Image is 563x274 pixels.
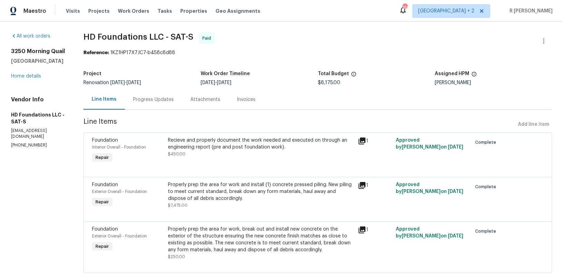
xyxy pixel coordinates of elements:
span: $250.00 [168,255,185,259]
span: Foundation [92,138,118,143]
div: Properly prep the area for work and install (1) concrete pressed piling. New piling to meet curre... [168,181,353,202]
span: Maestro [23,8,46,14]
span: - [201,80,231,85]
span: Line Items [83,118,515,131]
h5: HD Foundations LLC - SAT-S [11,111,67,125]
span: HD Foundations LLC - SAT-S [83,33,193,41]
span: [DATE] [448,189,463,194]
span: [DATE] [217,80,231,85]
span: Visits [66,8,80,14]
span: R [PERSON_NAME] [507,8,553,14]
h5: Assigned HPM [435,71,469,76]
span: Repair [93,154,112,161]
div: [PERSON_NAME] [435,80,552,85]
div: Line Items [92,96,117,103]
span: [DATE] [201,80,215,85]
h2: 3250 Morning Quail [11,48,67,55]
div: Progress Updates [133,96,174,103]
span: - [110,80,141,85]
span: Repair [93,243,112,250]
a: Home details [11,74,41,79]
span: [DATE] [110,80,125,85]
span: Interior Overall - Foundation [92,145,146,149]
span: Paid [202,35,214,42]
span: The hpm assigned to this work order. [471,71,477,80]
div: 1 [358,181,392,190]
div: Invoices [237,96,255,103]
span: Tasks [158,9,172,13]
span: Geo Assignments [215,8,260,14]
span: $7,475.00 [168,203,188,207]
span: Renovation [83,80,141,85]
h4: Vendor Info [11,96,67,103]
span: Exterior Overall - Foundation [92,234,147,238]
p: [EMAIL_ADDRESS][DOMAIN_NAME] [11,128,67,140]
span: Projects [88,8,110,14]
span: $450.00 [168,152,185,156]
span: The total cost of line items that have been proposed by Opendoor. This sum includes line items th... [351,71,356,80]
p: [PHONE_NUMBER] [11,142,67,148]
span: [GEOGRAPHIC_DATA] + 2 [418,8,474,14]
div: Recieve and properly document the work needed and executed on through an engineering report (pre ... [168,137,353,151]
b: Reference: [83,50,109,55]
span: Approved by [PERSON_NAME] on [396,227,463,239]
span: [DATE] [127,80,141,85]
span: Foundation [92,227,118,232]
span: Repair [93,199,112,205]
span: [DATE] [448,145,463,150]
span: Approved by [PERSON_NAME] on [396,138,463,150]
span: Complete [475,183,499,190]
div: 1 [358,137,392,145]
h5: [GEOGRAPHIC_DATA] [11,58,67,64]
a: All work orders [11,34,50,39]
span: Approved by [PERSON_NAME] on [396,182,463,194]
span: [DATE] [448,234,463,239]
span: Foundation [92,182,118,187]
div: 166 [402,4,407,11]
span: Work Orders [118,8,149,14]
h5: Total Budget [318,71,349,76]
div: 1KZ1HP17X7JC7-b458c8d88 [83,49,552,56]
span: $8,175.00 [318,80,340,85]
div: Attachments [190,96,220,103]
h5: Work Order Timeline [201,71,250,76]
span: Complete [475,228,499,235]
span: Exterior Overall - Foundation [92,190,147,194]
h5: Project [83,71,101,76]
span: Complete [475,139,499,146]
span: Properties [180,8,207,14]
div: 1 [358,226,392,234]
div: Properly prep the area for work, break out and install new concrete on the exterior of the struct... [168,226,353,253]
